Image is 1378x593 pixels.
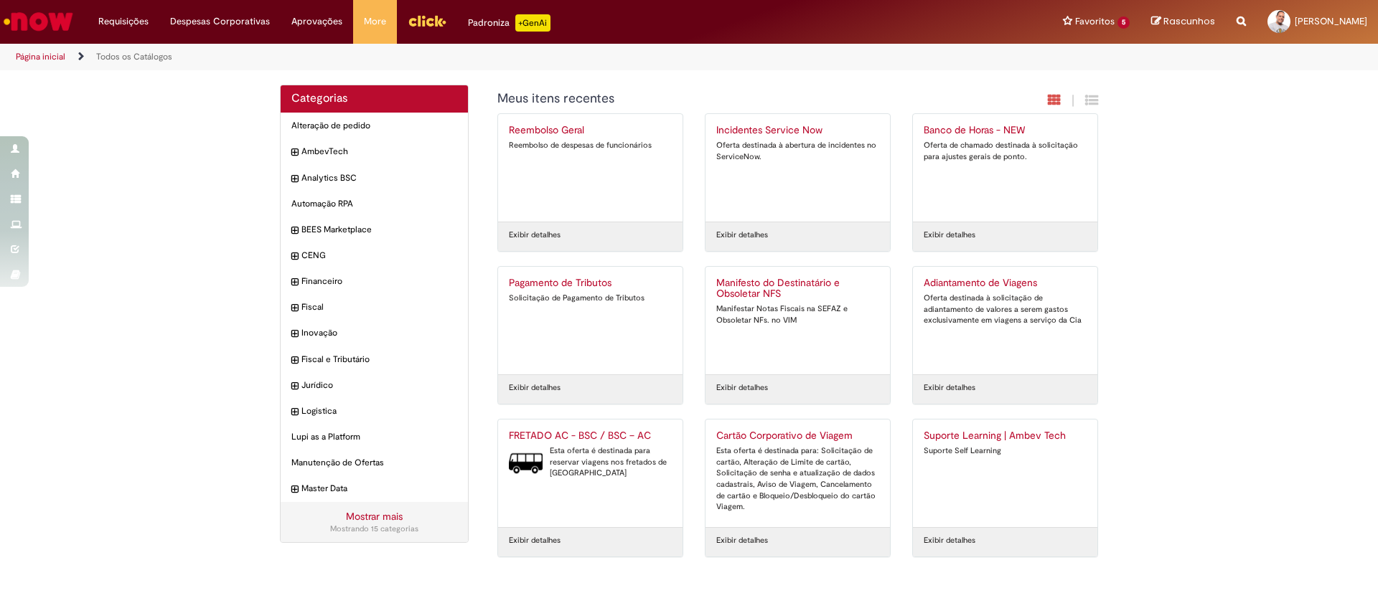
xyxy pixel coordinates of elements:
[924,140,1087,162] div: Oferta de chamado destinada à solicitação para ajustes gerais de ponto.
[1163,14,1215,28] span: Rascunhos
[281,398,468,424] div: expandir categoria Logistica Logistica
[498,267,683,374] a: Pagamento de Tributos Solicitação de Pagamento de Tributos
[281,113,468,502] ul: Categorias
[301,301,457,313] span: Fiscal
[291,120,457,132] span: Alteração de pedido
[281,450,468,476] div: Manutenção de Ofertas
[301,405,457,417] span: Logistica
[291,14,342,29] span: Aprovações
[301,379,457,392] span: Jurídico
[291,431,457,443] span: Lupi as a Platform
[301,172,457,184] span: Analytics BSC
[509,293,672,304] div: Solicitação de Pagamento de Tributos
[509,229,561,241] a: Exibir detalhes
[291,327,298,341] i: expandir categoria Inovação
[281,191,468,217] div: Automação RPA
[924,445,1087,457] div: Suporte Self Learning
[1117,16,1130,29] span: 5
[716,125,879,136] h2: Incidentes Service Now
[716,445,879,513] div: Esta oferta é destinada para: Solicitação de cartão, Alteração de Limite de cartão, Solicitação d...
[924,293,1087,326] div: Oferta destinada à solicitação de adiantamento de valores a serem gastos exclusivamente em viagen...
[924,430,1087,442] h2: Suporte Learning | Ambev Tech
[924,535,975,546] a: Exibir detalhes
[291,172,298,186] i: expandir categoria Analytics BSC
[291,198,457,210] span: Automação RPA
[509,125,672,136] h2: Reembolso Geral
[924,229,975,241] a: Exibir detalhes
[281,113,468,139] div: Alteração de pedido
[924,277,1087,289] h2: Adiantamento de Viagens
[913,419,1097,527] a: Suporte Learning | Ambev Tech Suporte Self Learning
[291,92,457,105] h2: Categorias
[364,14,386,29] span: More
[301,224,457,236] span: BEES Marketplace
[281,372,468,399] div: expandir categoria Jurídico Jurídico
[301,354,457,366] span: Fiscal e Tributário
[468,14,550,32] div: Padroniza
[281,138,468,165] div: expandir categoria AmbevTech AmbevTech
[509,277,672,289] h2: Pagamento de Tributos
[498,114,683,222] a: Reembolso Geral Reembolso de despesas de funcionários
[281,346,468,373] div: expandir categoria Fiscal e Tributário Fiscal e Tributário
[281,217,468,243] div: expandir categoria BEES Marketplace BEES Marketplace
[716,140,879,162] div: Oferta destinada à abertura de incidentes no ServiceNow.
[913,267,1097,374] a: Adiantamento de Viagens Oferta destinada à solicitação de adiantamento de valores a serem gastos ...
[291,301,298,316] i: expandir categoria Fiscal
[716,229,768,241] a: Exibir detalhes
[281,268,468,295] div: expandir categoria Financeiro Financeiro
[11,44,908,70] ul: Trilhas de página
[16,51,65,62] a: Página inicial
[291,523,457,535] div: Mostrando 15 categorias
[291,379,298,394] i: expandir categoria Jurídico
[924,382,975,394] a: Exibir detalhes
[291,224,298,238] i: expandir categoria BEES Marketplace
[291,457,457,469] span: Manutenção de Ofertas
[509,535,561,546] a: Exibir detalhes
[1072,92,1074,109] span: |
[281,424,468,450] div: Lupi as a Platform
[170,14,270,29] span: Despesas Corporativas
[301,483,457,495] span: Master Data
[706,419,890,527] a: Cartão Corporativo de Viagem Esta oferta é destinada para: Solicitação de cartão, Alteração de Li...
[291,405,298,419] i: expandir categoria Logistica
[281,475,468,502] div: expandir categoria Master Data Master Data
[281,242,468,269] div: expandir categoria CENG CENG
[509,430,672,442] h2: FRETADO AC - BSC / BSC – AC
[291,483,298,497] i: expandir categoria Master Data
[281,165,468,191] div: expandir categoria Analytics BSC Analytics BSC
[408,10,446,32] img: click_logo_yellow_360x200.png
[716,277,879,300] h2: Manifesto do Destinatário e Obsoletar NFS
[716,430,879,442] h2: Cartão Corporativo de Viagem
[716,535,768,546] a: Exibir detalhes
[1085,93,1098,107] i: Exibição de grade
[1151,15,1215,29] a: Rascunhos
[98,14,149,29] span: Requisições
[291,146,298,160] i: expandir categoria AmbevTech
[301,250,457,262] span: CENG
[346,510,403,523] a: Mostrar mais
[281,320,468,346] div: expandir categoria Inovação Inovação
[291,354,298,368] i: expandir categoria Fiscal e Tributário
[301,275,457,288] span: Financeiro
[913,114,1097,222] a: Banco de Horas - NEW Oferta de chamado destinada à solicitação para ajustes gerais de ponto.
[716,303,879,326] div: Manifestar Notas Fiscais na SEFAZ e Obsoletar NFs. no VIM
[291,250,298,264] i: expandir categoria CENG
[497,92,943,106] h1: {"description":"","title":"Meus itens recentes"} Categoria
[281,294,468,321] div: expandir categoria Fiscal Fiscal
[301,327,457,339] span: Inovação
[1075,14,1115,29] span: Favoritos
[509,445,672,479] div: Esta oferta é destinada para reservar viagens nos fretados de [GEOGRAPHIC_DATA]
[716,382,768,394] a: Exibir detalhes
[515,14,550,32] p: +GenAi
[301,146,457,158] span: AmbevTech
[96,51,172,62] a: Todos os Catálogos
[706,267,890,374] a: Manifesto do Destinatário e Obsoletar NFS Manifestar Notas Fiscais na SEFAZ e Obsoletar NFs. no VIM
[509,445,543,481] img: FRETADO AC - BSC / BSC – AC
[1048,93,1061,107] i: Exibição em cartão
[1295,15,1367,27] span: [PERSON_NAME]
[291,275,298,290] i: expandir categoria Financeiro
[924,125,1087,136] h2: Banco de Horas - NEW
[498,419,683,527] a: FRETADO AC - BSC / BSC – AC FRETADO AC - BSC / BSC – AC Esta oferta é destinada para reservar via...
[509,140,672,151] div: Reembolso de despesas de funcionários
[1,7,75,36] img: ServiceNow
